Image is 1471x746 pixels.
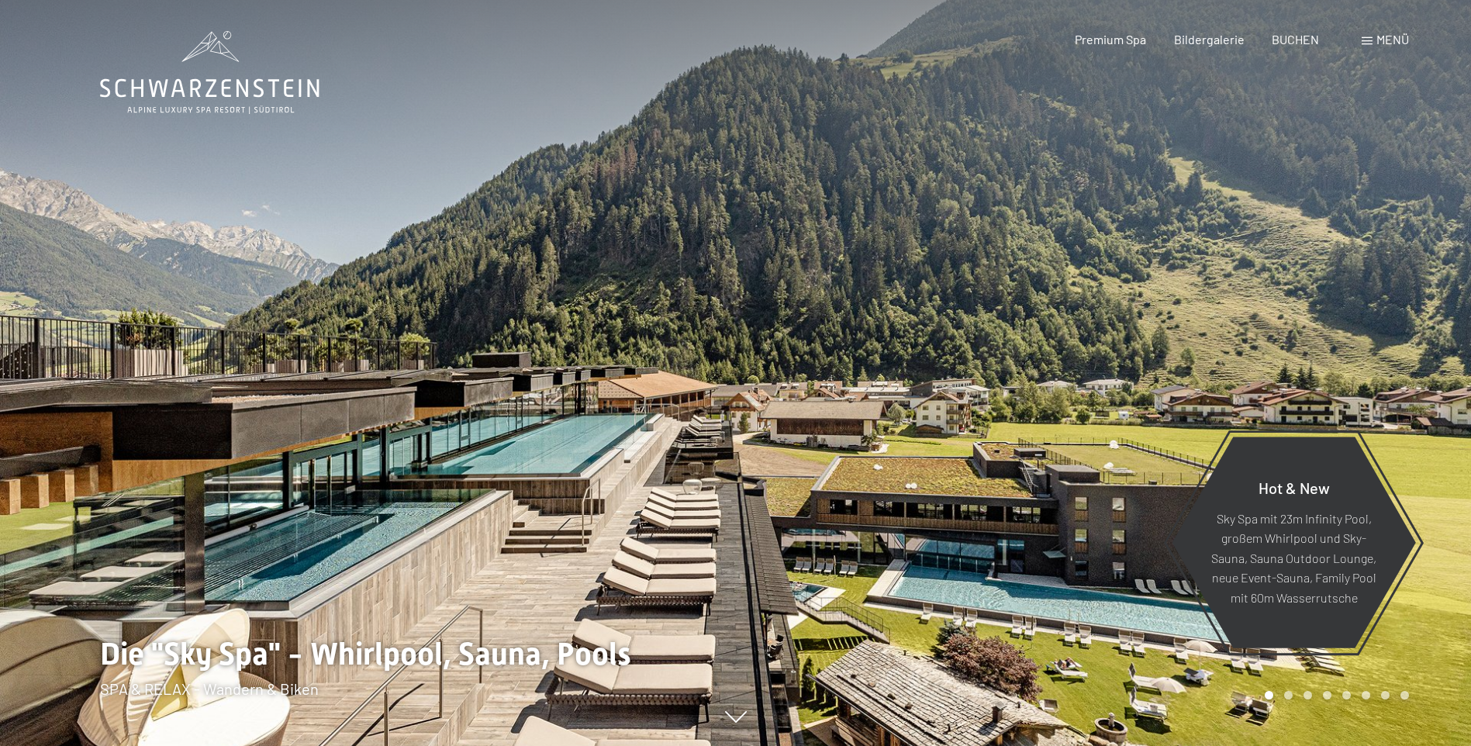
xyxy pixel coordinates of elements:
div: Carousel Page 7 [1381,691,1390,699]
div: Carousel Pagination [1259,691,1409,699]
span: Hot & New [1259,478,1330,496]
div: Carousel Page 8 [1400,691,1409,699]
div: Carousel Page 4 [1323,691,1331,699]
div: Carousel Page 2 [1284,691,1293,699]
div: Carousel Page 6 [1362,691,1370,699]
a: Premium Spa [1075,32,1146,47]
div: Carousel Page 1 (Current Slide) [1265,691,1273,699]
a: BUCHEN [1272,32,1319,47]
a: Bildergalerie [1174,32,1245,47]
div: Carousel Page 3 [1304,691,1312,699]
a: Hot & New Sky Spa mit 23m Infinity Pool, großem Whirlpool und Sky-Sauna, Sauna Outdoor Lounge, ne... [1171,436,1417,649]
span: Menü [1376,32,1409,47]
p: Sky Spa mit 23m Infinity Pool, großem Whirlpool und Sky-Sauna, Sauna Outdoor Lounge, neue Event-S... [1210,508,1378,607]
div: Carousel Page 5 [1342,691,1351,699]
